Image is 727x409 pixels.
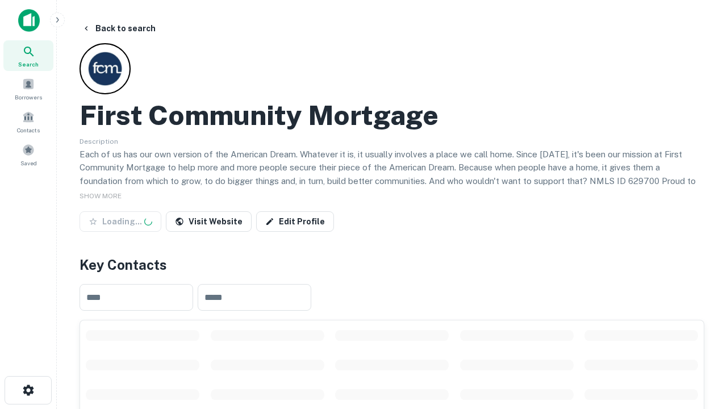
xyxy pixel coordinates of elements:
a: Edit Profile [256,211,334,232]
h4: Key Contacts [80,254,704,275]
a: Contacts [3,106,53,137]
img: capitalize-icon.png [18,9,40,32]
p: Each of us has our own version of the American Dream. Whatever it is, it usually involves a place... [80,148,704,201]
span: SHOW MORE [80,192,122,200]
span: Contacts [17,126,40,135]
a: Search [3,40,53,71]
button: Back to search [77,18,160,39]
a: Saved [3,139,53,170]
iframe: Chat Widget [670,282,727,336]
span: Description [80,137,118,145]
a: Borrowers [3,73,53,104]
span: Search [18,60,39,69]
a: Visit Website [166,211,252,232]
span: Saved [20,158,37,168]
h2: First Community Mortgage [80,99,438,132]
span: Borrowers [15,93,42,102]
